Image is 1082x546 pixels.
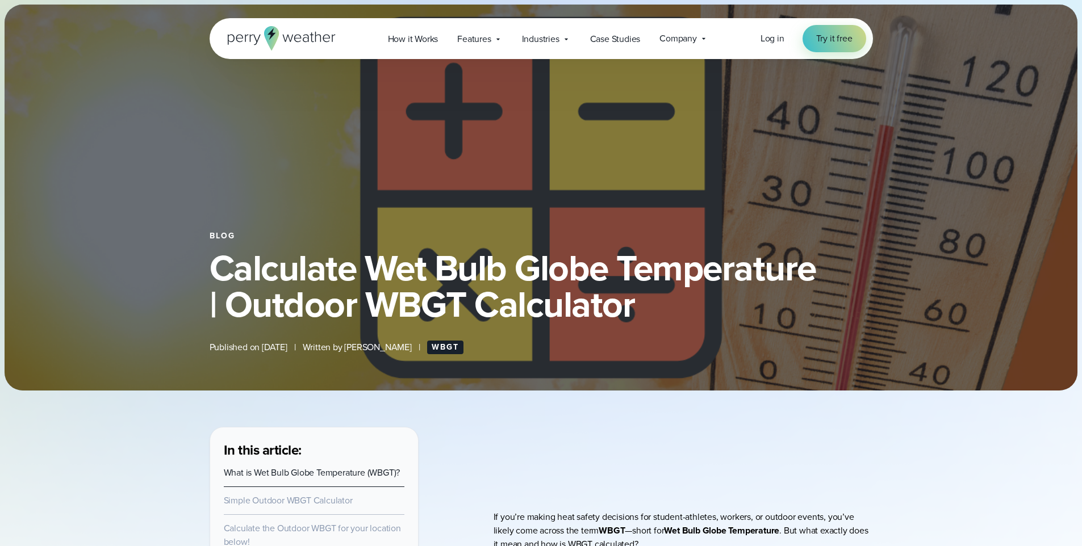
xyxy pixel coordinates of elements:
[761,32,784,45] a: Log in
[522,32,559,46] span: Industries
[419,341,420,354] span: |
[599,524,625,537] strong: WBGT
[816,32,853,45] span: Try it free
[224,494,353,507] a: Simple Outdoor WBGT Calculator
[210,250,873,322] h1: Calculate Wet Bulb Globe Temperature | Outdoor WBGT Calculator
[527,427,839,474] iframe: WBGT Explained: Listen as we break down all you need to know about WBGT Video
[427,341,463,354] a: WBGT
[210,341,287,354] span: Published on [DATE]
[378,27,448,51] a: How it Works
[803,25,866,52] a: Try it free
[294,341,296,354] span: |
[388,32,438,46] span: How it Works
[590,32,641,46] span: Case Studies
[580,27,650,51] a: Case Studies
[224,466,400,479] a: What is Wet Bulb Globe Temperature (WBGT)?
[224,441,404,459] h3: In this article:
[664,524,779,537] strong: Wet Bulb Globe Temperature
[303,341,412,354] span: Written by [PERSON_NAME]
[210,232,873,241] div: Blog
[659,32,697,45] span: Company
[457,32,491,46] span: Features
